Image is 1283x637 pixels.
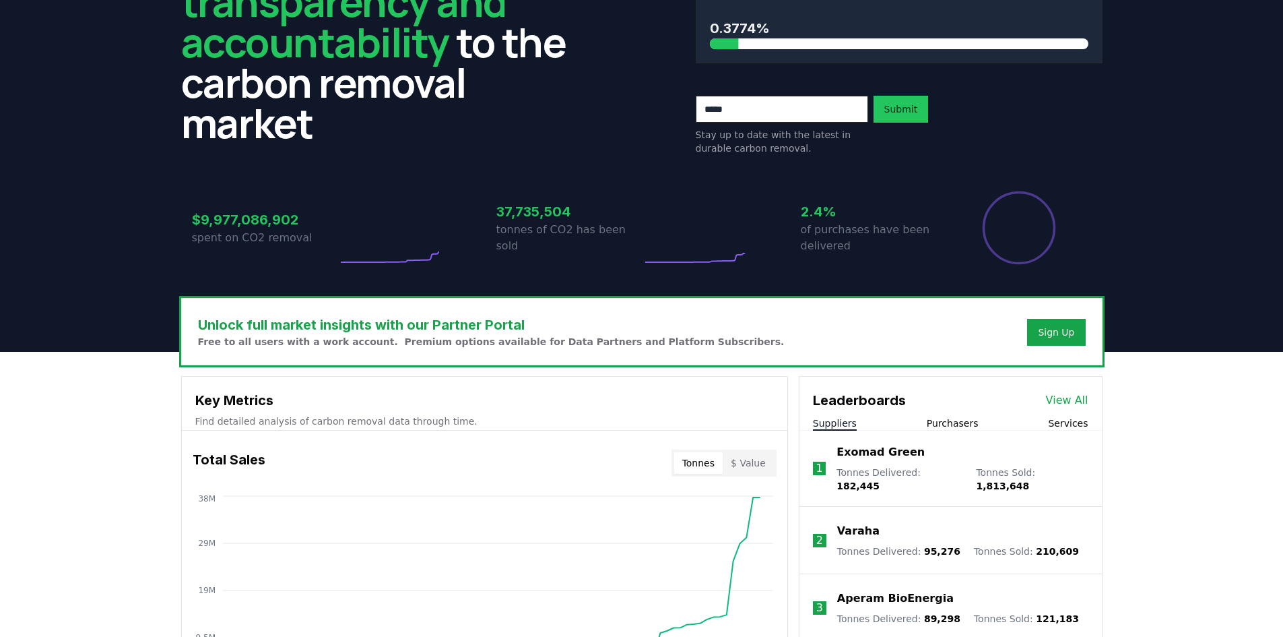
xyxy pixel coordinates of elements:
p: Tonnes Sold : [974,545,1079,558]
h3: $9,977,086,902 [192,210,337,230]
h3: Leaderboards [813,390,906,411]
span: 210,609 [1036,546,1079,557]
tspan: 29M [198,539,216,548]
a: Varaha [837,523,880,539]
p: Tonnes Delivered : [837,612,960,626]
p: 3 [816,600,823,616]
p: Tonnes Delivered : [837,545,960,558]
span: 95,276 [924,546,960,557]
a: Sign Up [1038,326,1074,339]
button: Sign Up [1027,319,1085,346]
span: 1,813,648 [976,481,1029,491]
p: Find detailed analysis of carbon removal data through time. [195,415,774,428]
tspan: 38M [198,494,216,504]
p: Tonnes Sold : [976,466,1088,493]
a: Aperam BioEnergia [837,590,954,607]
button: Tonnes [674,452,723,474]
h3: Total Sales [193,450,265,477]
p: 2 [816,533,823,549]
p: spent on CO2 removal [192,230,337,246]
span: 182,445 [836,481,880,491]
tspan: 19M [198,586,216,595]
h3: Key Metrics [195,390,774,411]
a: Exomad Green [836,444,925,460]
h3: 2.4% [801,202,946,222]
button: Services [1048,417,1088,430]
button: Purchasers [927,417,979,430]
p: 1 [816,460,822,477]
p: Tonnes Delivered : [836,466,962,493]
h3: Unlock full market insights with our Partner Portal [198,315,785,335]
h3: 0.3774% [710,18,1088,38]
p: Free to all users with a work account. Premium options available for Data Partners and Platform S... [198,335,785,348]
p: Tonnes Sold : [974,612,1079,626]
p: tonnes of CO2 has been sold [496,222,642,254]
p: of purchases have been delivered [801,222,946,254]
button: $ Value [723,452,774,474]
span: 89,298 [924,613,960,624]
div: Percentage of sales delivered [981,190,1057,266]
button: Suppliers [813,417,857,430]
a: View All [1046,392,1088,408]
h3: 37,735,504 [496,202,642,222]
p: Stay up to date with the latest in durable carbon removal. [696,128,868,155]
button: Submit [874,96,929,123]
span: 121,183 [1036,613,1079,624]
